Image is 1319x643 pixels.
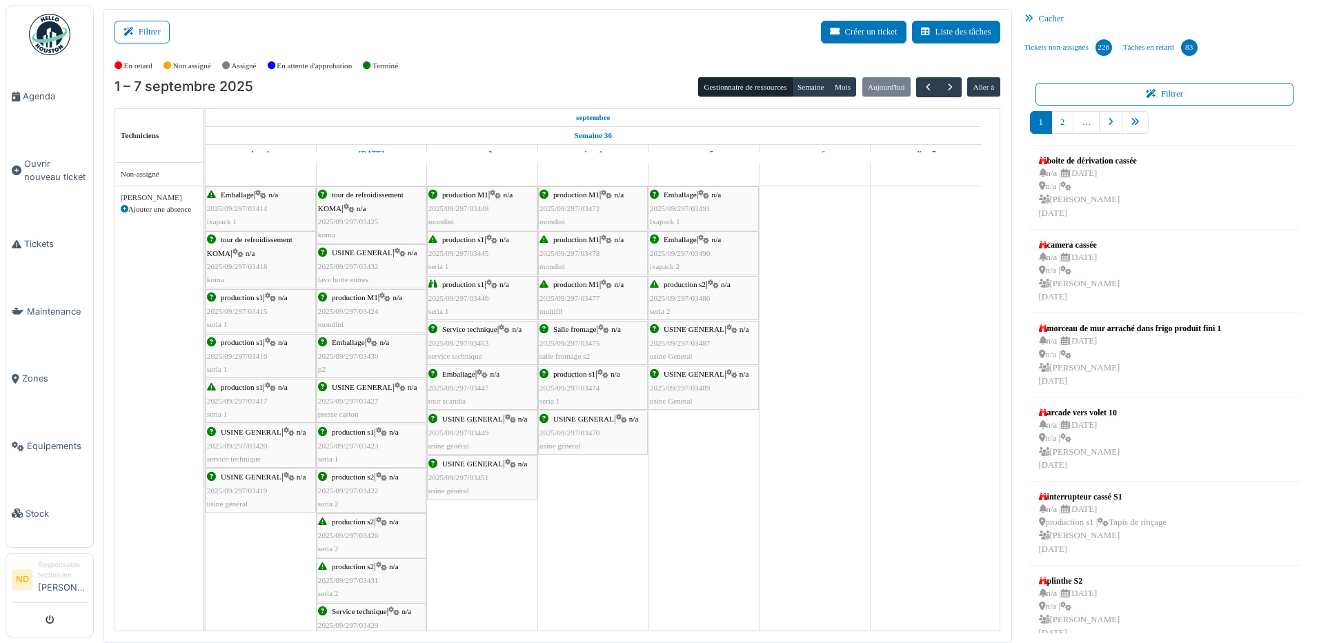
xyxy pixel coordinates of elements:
div: n/a | [DATE] n/a | [PERSON_NAME] [DATE] [1039,251,1120,304]
span: n/a [615,190,624,199]
div: | [207,471,315,511]
div: | [207,291,315,331]
span: seria 1 [539,397,560,405]
div: | [539,278,646,318]
div: | [318,188,425,241]
span: 2025/09/297/03427 [318,397,379,405]
span: 2025/09/297/03448 [428,204,489,212]
span: n/a [278,338,288,346]
button: Mois [829,77,857,97]
div: | [207,381,315,421]
span: n/a [389,562,399,571]
a: morceau de mur arraché dans frigo produit fini 1 n/a |[DATE] n/a | [PERSON_NAME][DATE] [1035,319,1225,391]
div: | [650,323,757,363]
span: usine général [539,442,580,450]
span: ixapack 2 [650,262,680,270]
span: production M1 [553,280,599,288]
a: Ouvrir nouveau ticket [6,130,93,211]
span: 2025/09/297/03453 [428,339,489,347]
span: Zones [22,372,88,385]
a: 3 septembre 2025 [468,145,495,162]
span: Service technique [442,325,497,333]
span: seria 2 [318,589,339,597]
div: | [318,560,425,600]
span: USINE GENERAL [664,325,724,333]
span: production M1 [553,190,599,199]
span: presse carton [318,410,359,418]
a: … [1073,111,1100,134]
span: n/a [629,415,639,423]
div: camera cassée [1039,239,1120,251]
span: tour de refroidissement KOMA [207,235,292,257]
span: production s1 [442,280,484,288]
span: Emballage [221,190,254,199]
div: boite de dérivation cassée [1039,155,1137,167]
span: 2025/09/297/03446 [428,294,489,302]
div: | [318,515,425,555]
a: Liste des tâches [912,21,1000,43]
a: Zones [6,345,93,413]
span: 2025/09/297/03430 [318,352,379,360]
span: seria 2 [318,544,339,553]
span: 2025/09/297/03451 [428,473,489,482]
span: n/a [615,280,624,288]
span: n/a [393,293,403,301]
span: tour scandia [428,397,466,405]
span: seria 1 [207,365,228,373]
span: 2025/09/297/03477 [539,294,600,302]
label: Non assigné [173,60,211,72]
div: n/a | [DATE] n/a | [PERSON_NAME] [DATE] [1039,167,1137,220]
a: 1 [1030,111,1052,134]
div: | [318,336,425,376]
span: 2025/09/297/03487 [650,339,711,347]
span: 2025/09/297/03423 [318,442,379,450]
div: | [650,188,757,228]
button: Aujourd'hui [862,77,911,97]
a: 2 septembre 2025 [355,145,388,162]
span: n/a [357,204,366,212]
span: USINE GENERAL [221,428,281,436]
span: USINE GENERAL [332,383,393,391]
span: n/a [611,325,621,333]
span: ixapack 1 [207,217,237,226]
a: 5 septembre 2025 [691,145,717,162]
label: En retard [124,60,152,72]
span: mondini [428,217,454,226]
span: USINE GENERAL [332,248,393,257]
button: Filtrer [1035,83,1294,106]
div: Cacher [1019,9,1311,29]
span: production M1 [442,190,488,199]
span: koma [318,230,335,239]
span: production M1 [332,293,378,301]
span: Emballage [442,370,475,378]
a: interrupteur cassé S1 n/a |[DATE] production s1 |Tapis de rinçage [PERSON_NAME][DATE] [1035,487,1170,560]
span: 2025/09/297/03470 [539,428,600,437]
div: | [428,278,536,318]
div: | [539,368,646,408]
label: Assigné [232,60,257,72]
span: production s2 [332,473,374,481]
button: Gestionnaire de ressources [698,77,792,97]
div: | [428,457,536,497]
span: koma [207,275,224,284]
div: | [318,291,425,331]
a: Maintenance [6,278,93,346]
div: | [539,188,646,228]
span: 2025/09/297/03418 [207,262,268,270]
span: production s1 [332,428,374,436]
span: n/a [615,235,624,244]
span: mondini [539,262,565,270]
span: n/a [408,248,417,257]
span: n/a [389,473,399,481]
span: n/a [712,235,722,244]
span: usine général [428,442,469,450]
span: n/a [499,235,509,244]
span: USINE GENERAL [442,415,503,423]
span: production s2 [332,562,374,571]
span: 2025/09/297/03445 [428,249,489,257]
span: n/a [278,293,288,301]
a: Équipements [6,413,93,480]
a: Semaine 36 [571,127,615,144]
div: | [318,426,425,466]
span: production s1 [221,293,263,301]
